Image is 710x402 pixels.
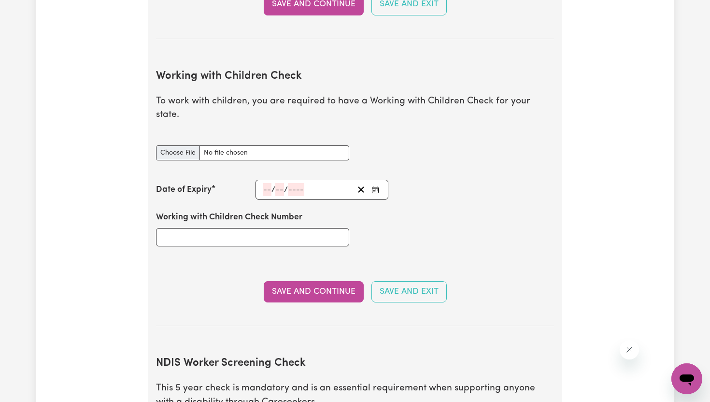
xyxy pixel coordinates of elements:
input: ---- [288,183,304,196]
button: Enter the Date of Expiry of your Working with Children Check [369,183,382,196]
button: Save and Continue [264,281,364,302]
span: Need any help? [6,7,58,14]
button: Save and Exit [371,281,447,302]
h2: NDIS Worker Screening Check [156,357,554,370]
iframe: Close message [620,340,639,359]
span: / [271,186,275,194]
input: -- [275,183,284,196]
label: Working with Children Check Number [156,211,302,224]
h2: Working with Children Check [156,70,554,83]
button: Clear date [354,183,369,196]
p: To work with children, you are required to have a Working with Children Check for your state. [156,95,554,123]
iframe: Button to launch messaging window [671,363,702,394]
input: -- [263,183,271,196]
label: Date of Expiry [156,184,212,196]
span: / [284,186,288,194]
